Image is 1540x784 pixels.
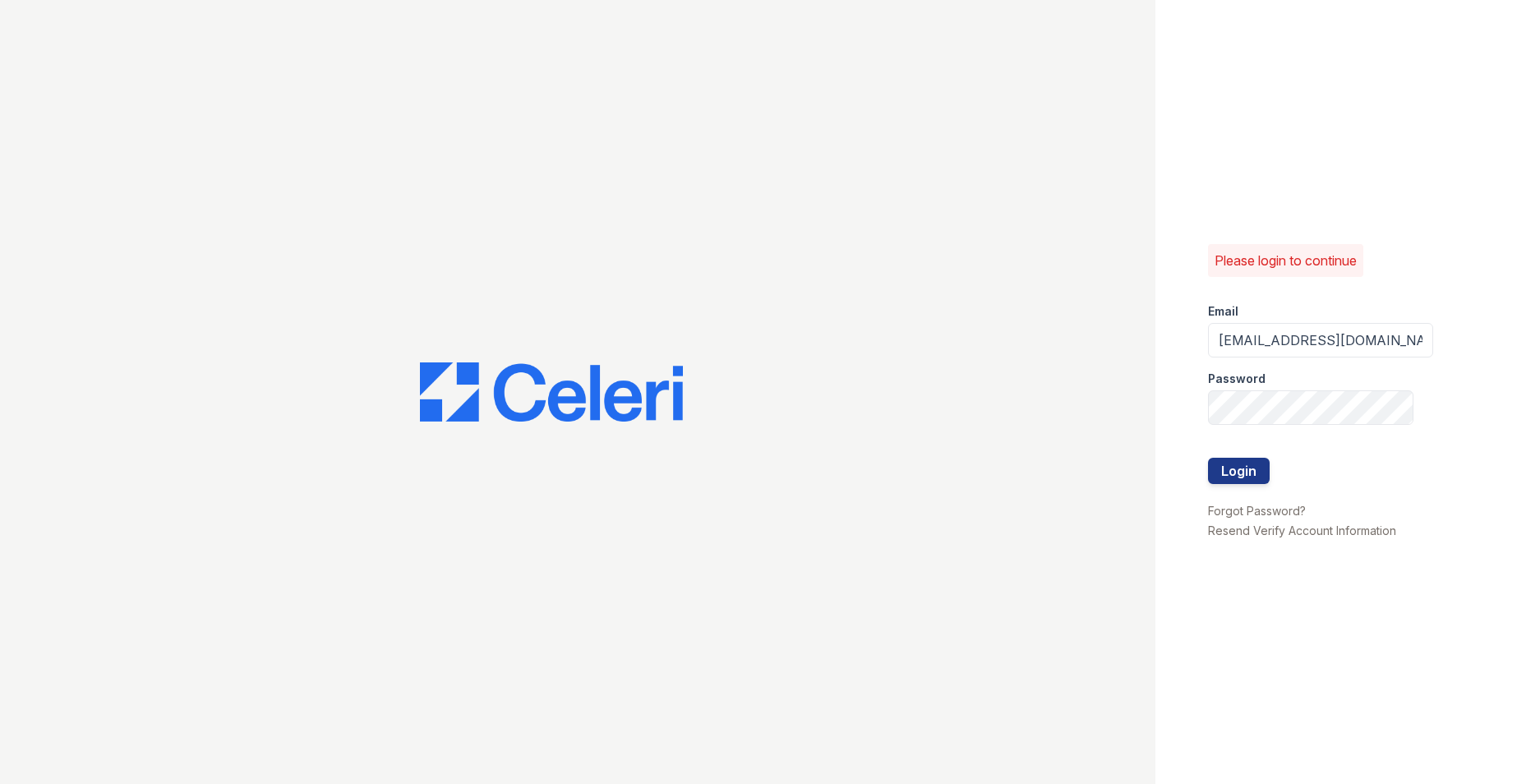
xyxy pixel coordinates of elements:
button: Login [1208,458,1270,484]
img: CE_Logo_Blue-a8612792a0a2168367f1c8372b55b34899dd931a85d93a1a3d3e32e68fde9ad4.png [420,362,683,422]
p: Please login to continue [1215,251,1357,270]
a: Forgot Password? [1208,504,1306,518]
label: Password [1208,371,1266,387]
label: Email [1208,303,1238,320]
a: Resend Verify Account Information [1208,523,1396,537]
